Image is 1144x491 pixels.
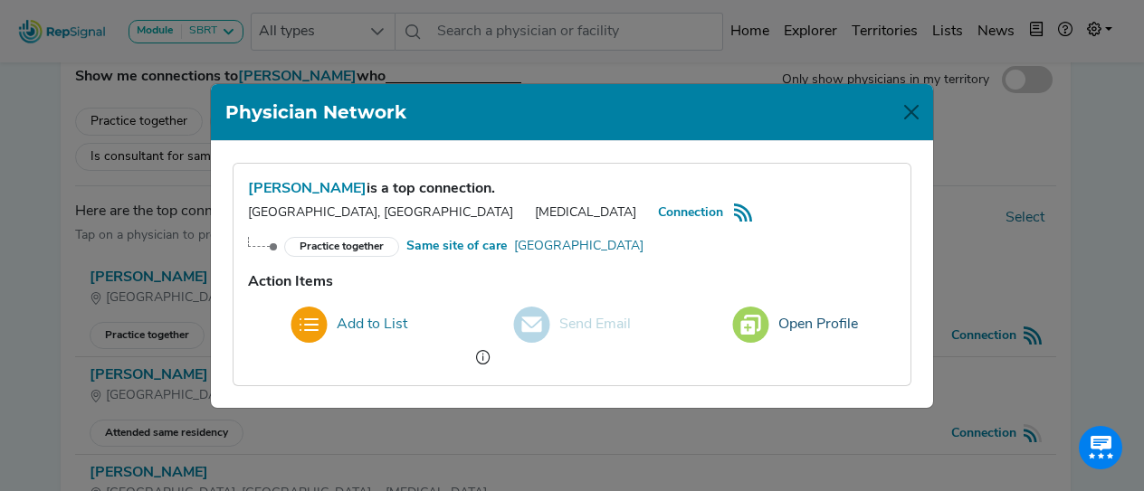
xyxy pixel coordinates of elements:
[248,271,896,293] div: Action Items
[720,300,870,349] button: Open Profile
[734,203,752,222] img: Signal Strength Icon
[524,203,647,222] div: [MEDICAL_DATA]
[406,237,507,256] strong: Same site of care
[225,99,406,126] h1: Physician Network
[732,307,769,343] img: AddRelationshipIcon.f6fa18c3.svg
[237,203,524,222] div: [GEOGRAPHIC_DATA], [GEOGRAPHIC_DATA]
[694,300,896,349] a: Open Profile
[514,237,643,256] a: [GEOGRAPHIC_DATA]
[291,307,328,343] img: Add_to_list_icon.2e09096b.svg
[279,300,419,349] button: Add to List
[897,98,926,127] button: Close
[284,237,399,257] div: Practice together
[248,178,495,200] div: is a top connection.
[647,203,734,222] div: Connection
[248,182,367,196] span: [PERSON_NAME]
